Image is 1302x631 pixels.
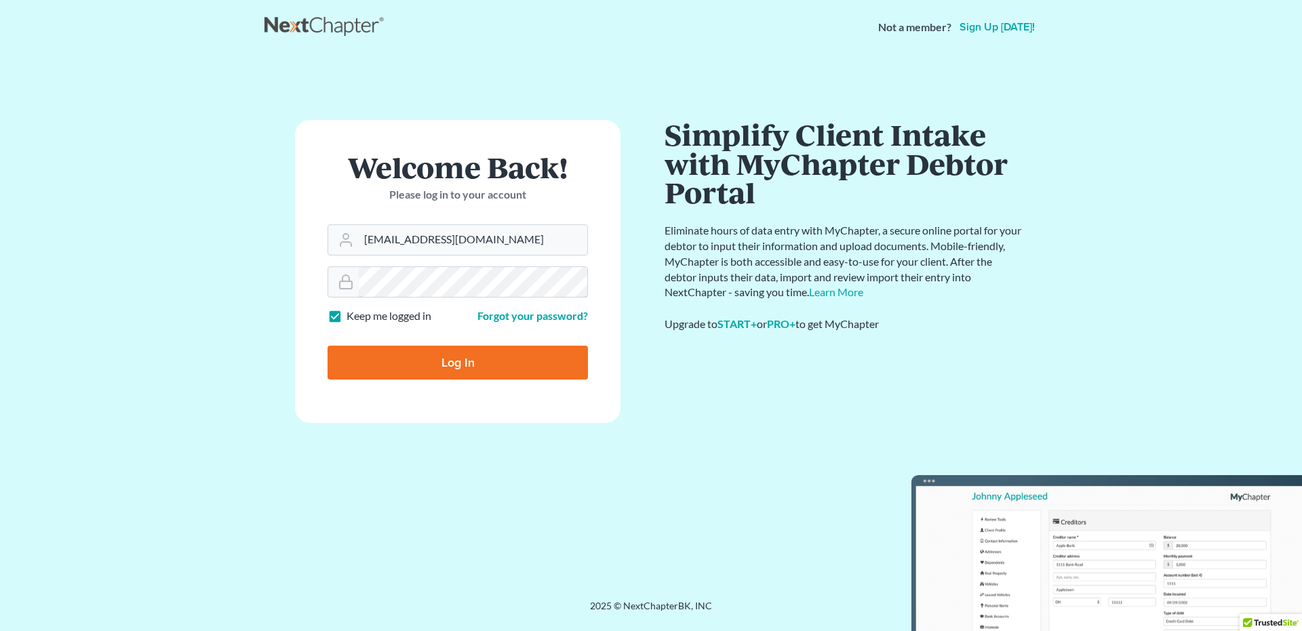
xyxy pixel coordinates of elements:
[328,346,588,380] input: Log In
[717,317,757,330] a: START+
[878,20,951,35] strong: Not a member?
[809,285,863,298] a: Learn More
[665,317,1024,332] div: Upgrade to or to get MyChapter
[328,152,588,182] h1: Welcome Back!
[328,187,588,203] p: Please log in to your account
[477,309,588,322] a: Forgot your password?
[347,308,431,324] label: Keep me logged in
[665,120,1024,207] h1: Simplify Client Intake with MyChapter Debtor Portal
[665,223,1024,300] p: Eliminate hours of data entry with MyChapter, a secure online portal for your debtor to input the...
[359,225,587,255] input: Email Address
[957,22,1038,33] a: Sign up [DATE]!
[264,599,1038,624] div: 2025 © NextChapterBK, INC
[767,317,795,330] a: PRO+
